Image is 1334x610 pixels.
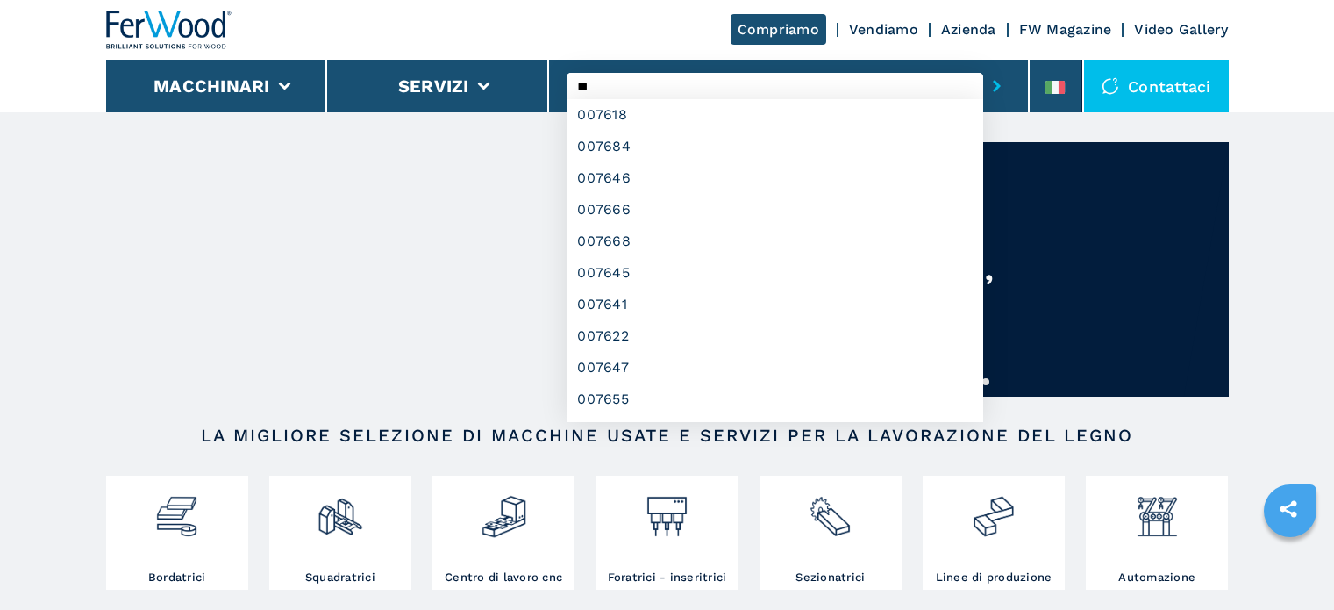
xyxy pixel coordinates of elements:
[936,570,1052,585] h3: Linee di produzione
[567,257,983,289] div: 007645
[305,570,375,585] h3: Squadratrici
[1134,480,1181,540] img: automazione.png
[982,378,989,385] button: 2
[317,480,363,540] img: squadratrici_2.png
[445,570,562,585] h3: Centro di lavoro cnc
[596,476,738,590] a: Foratrici - inseritrici
[1134,21,1228,38] a: Video Gallery
[153,75,270,97] button: Macchinari
[849,21,918,38] a: Vendiamo
[106,476,248,590] a: Bordatrici
[608,570,727,585] h3: Foratrici - inseritrici
[970,480,1017,540] img: linee_di_produzione_2.png
[567,384,983,415] div: 007655
[1259,531,1321,597] iframe: Chat
[1084,60,1229,112] div: Contattaci
[567,226,983,257] div: 007668
[567,320,983,352] div: 007622
[148,570,206,585] h3: Bordatrici
[983,66,1010,106] button: submit-button
[644,480,690,540] img: foratrici_inseritrici_2.png
[760,476,902,590] a: Sezionatrici
[1266,487,1310,531] a: sharethis
[106,11,232,49] img: Ferwood
[567,289,983,320] div: 007641
[567,99,983,131] div: 007618
[153,480,200,540] img: bordatrici_1.png
[1086,476,1228,590] a: Automazione
[731,14,826,45] a: Compriamo
[432,476,574,590] a: Centro di lavoro cnc
[923,476,1065,590] a: Linee di produzione
[1102,77,1119,95] img: Contattaci
[567,352,983,384] div: 007647
[1019,21,1112,38] a: FW Magazine
[481,480,527,540] img: centro_di_lavoro_cnc_2.png
[941,21,996,38] a: Azienda
[162,425,1173,446] h2: LA MIGLIORE SELEZIONE DI MACCHINE USATE E SERVIZI PER LA LAVORAZIONE DEL LEGNO
[567,162,983,194] div: 007646
[795,570,865,585] h3: Sezionatrici
[567,131,983,162] div: 007684
[567,194,983,226] div: 007666
[1118,570,1195,585] h3: Automazione
[269,476,411,590] a: Squadratrici
[807,480,853,540] img: sezionatrici_2.png
[398,75,469,97] button: Servizi
[106,142,667,397] video: Your browser does not support the video tag.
